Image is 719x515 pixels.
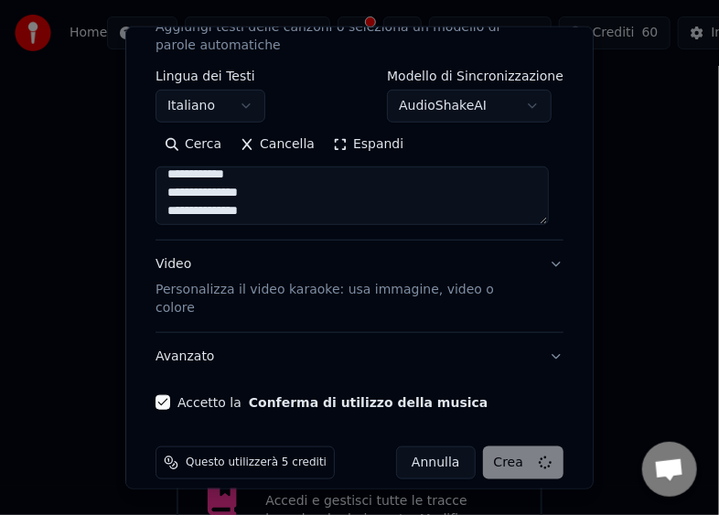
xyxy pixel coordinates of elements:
[186,456,327,470] span: Questo utilizzerà 5 crediti
[156,18,534,55] p: Aggiungi testi delle canzoni o seleziona un modello di parole automatiche
[156,130,231,159] button: Cerca
[177,396,488,409] label: Accetto la
[156,333,563,381] button: Avanzato
[156,281,534,317] p: Personalizza il video karaoke: usa immagine, video o colore
[387,70,563,82] label: Modello di Sincronizzazione
[324,130,413,159] button: Espandi
[156,241,563,332] button: VideoPersonalizza il video karaoke: usa immagine, video o colore
[156,70,563,240] div: TestiAggiungi testi delle canzoni o seleziona un modello di parole automatiche
[156,70,265,82] label: Lingua dei Testi
[396,446,476,479] button: Annulla
[156,255,534,317] div: Video
[249,396,488,409] button: Accetto la
[231,130,324,159] button: Cancella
